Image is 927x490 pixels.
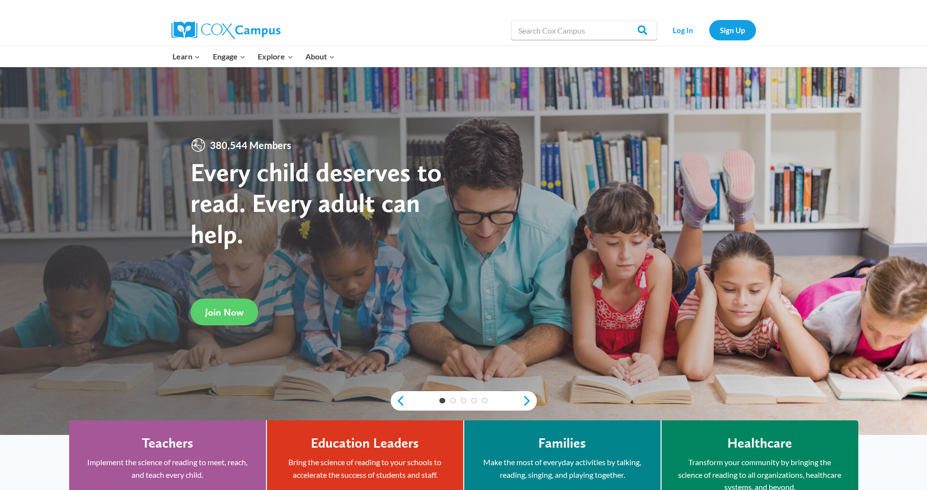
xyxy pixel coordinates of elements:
[305,50,335,63] span: About
[522,395,537,407] a: next
[511,20,657,40] input: Search Cox Campus
[213,50,246,63] span: Engage
[538,435,586,452] h4: Families
[171,21,281,39] img: Cox Campus
[709,20,756,40] a: Sign Up
[461,398,467,404] a: 3
[206,137,295,153] span: 380,544 Members
[282,456,449,481] p: Bring the science of reading to your schools to accelerate the success of students and staff.
[142,435,193,452] h4: Teachers
[205,306,244,318] span: Join Now
[479,456,646,481] p: Make the most of everyday activities by talking, reading, singing, and playing together.
[450,398,456,404] a: 2
[172,50,200,63] span: Learn
[391,395,405,407] a: previous
[84,456,251,481] p: Implement the science of reading to meet, reach, and teach every child.
[662,20,704,40] a: Log In
[311,435,419,452] h4: Education Leaders
[471,398,477,404] a: 4
[391,391,537,411] div: content slider buttons
[727,435,792,452] h4: Healthcare
[190,299,258,325] a: Join Now
[439,398,445,404] a: 1
[258,50,293,63] span: Explore
[482,398,488,404] a: 5
[662,20,756,40] nav: Secondary Navigation
[190,156,442,249] strong: Every child deserves to read. Every adult can help.
[167,46,341,67] nav: Primary Navigation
